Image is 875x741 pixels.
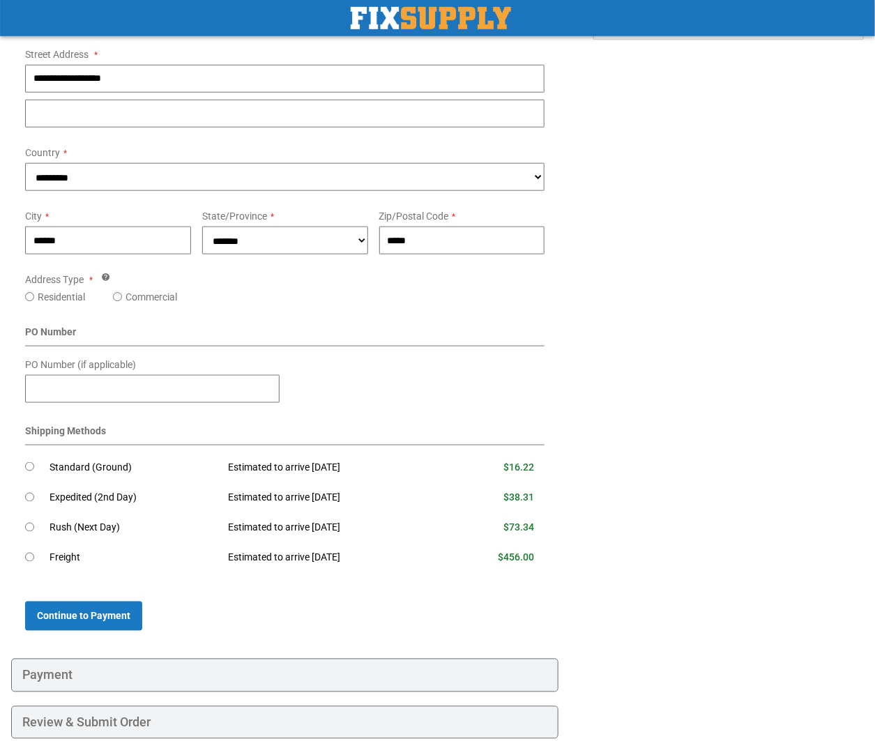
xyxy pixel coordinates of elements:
[37,611,130,622] span: Continue to Payment
[379,211,449,222] span: Zip/Postal Code
[50,513,218,543] td: Rush (Next Day)
[351,7,511,29] img: Fix Industrial Supply
[50,452,218,482] td: Standard (Ground)
[218,543,447,573] td: Estimated to arrive [DATE]
[25,147,60,158] span: Country
[125,290,177,304] label: Commercial
[11,706,558,740] div: Review & Submit Order
[50,543,218,573] td: Freight
[351,7,511,29] a: store logo
[25,424,545,445] div: Shipping Methods
[25,602,142,631] button: Continue to Payment
[38,290,85,304] label: Residential
[25,274,84,285] span: Address Type
[498,552,534,563] span: $456.00
[503,522,534,533] span: $73.34
[218,513,447,543] td: Estimated to arrive [DATE]
[503,492,534,503] span: $38.31
[25,49,89,60] span: Street Address
[218,483,447,513] td: Estimated to arrive [DATE]
[25,211,42,222] span: City
[11,659,558,692] div: Payment
[218,452,447,482] td: Estimated to arrive [DATE]
[202,211,267,222] span: State/Province
[50,483,218,513] td: Expedited (2nd Day)
[25,325,545,346] div: PO Number
[25,359,136,370] span: PO Number (if applicable)
[503,461,534,473] span: $16.22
